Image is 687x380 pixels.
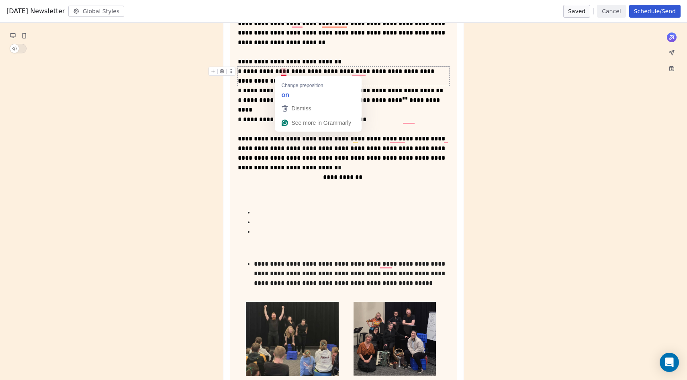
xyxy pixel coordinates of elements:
[563,5,590,18] button: Saved
[68,6,125,17] button: Global Styles
[629,5,681,18] button: Schedule/Send
[597,5,626,18] button: Cancel
[6,6,65,16] span: [DATE] Newsletter
[660,353,679,372] div: Open Intercom Messenger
